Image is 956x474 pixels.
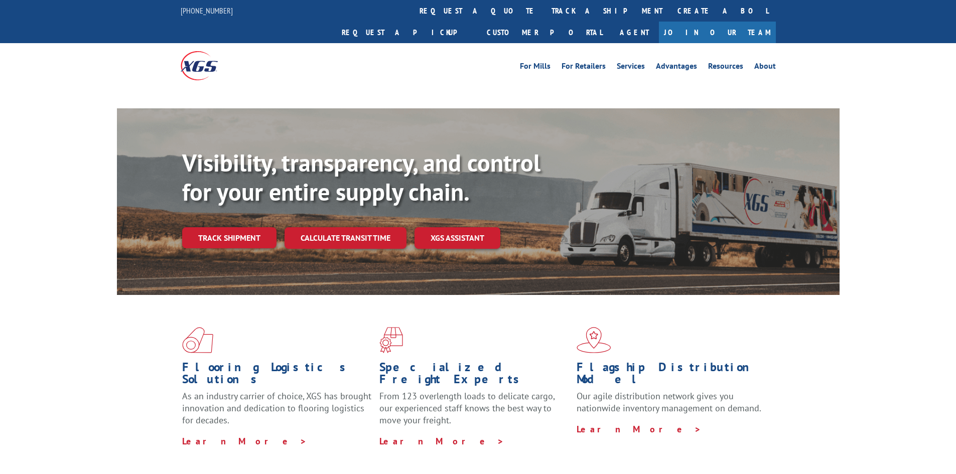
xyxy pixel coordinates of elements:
a: Agent [610,22,659,43]
span: As an industry carrier of choice, XGS has brought innovation and dedication to flooring logistics... [182,390,371,426]
b: Visibility, transparency, and control for your entire supply chain. [182,147,540,207]
a: Resources [708,62,743,73]
a: Customer Portal [479,22,610,43]
h1: Specialized Freight Experts [379,361,569,390]
img: xgs-icon-total-supply-chain-intelligence-red [182,327,213,353]
a: Advantages [656,62,697,73]
a: Services [617,62,645,73]
a: About [754,62,776,73]
h1: Flagship Distribution Model [577,361,766,390]
a: For Mills [520,62,551,73]
a: For Retailers [562,62,606,73]
img: xgs-icon-focused-on-flooring-red [379,327,403,353]
a: Track shipment [182,227,277,248]
p: From 123 overlength loads to delicate cargo, our experienced staff knows the best way to move you... [379,390,569,435]
a: XGS ASSISTANT [415,227,500,249]
a: Learn More > [577,423,702,435]
a: Calculate transit time [285,227,406,249]
img: xgs-icon-flagship-distribution-model-red [577,327,611,353]
span: Our agile distribution network gives you nationwide inventory management on demand. [577,390,761,414]
a: Learn More > [182,435,307,447]
a: Join Our Team [659,22,776,43]
a: Learn More > [379,435,504,447]
a: [PHONE_NUMBER] [181,6,233,16]
h1: Flooring Logistics Solutions [182,361,372,390]
a: Request a pickup [334,22,479,43]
